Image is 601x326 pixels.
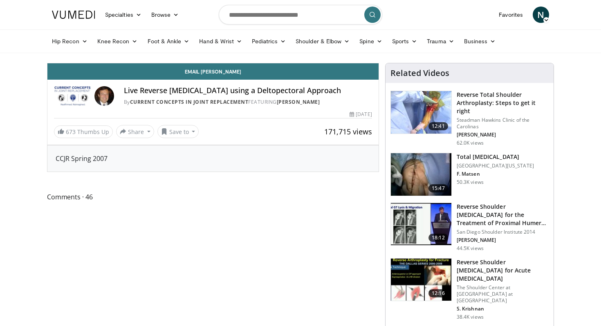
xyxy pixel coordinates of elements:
div: By FEATURING [124,98,372,106]
a: Knee Recon [92,33,143,49]
a: 12:41 Reverse Total Shoulder Arthroplasty: Steps to get it right Steadman Hawkins Clinic of the C... [390,91,549,146]
a: 673 Thumbs Up [54,125,113,138]
p: Steadman Hawkins Clinic of the Carolinas [457,117,549,130]
a: Current Concepts in Joint Replacement [130,98,249,105]
p: 50.3K views [457,179,484,185]
p: [PERSON_NAME] [457,132,549,138]
img: Current Concepts in Joint Replacement [54,86,91,106]
a: Shoulder & Elbow [291,33,354,49]
h4: Live Reverse [MEDICAL_DATA] using a Deltopectoral Approach [124,86,372,95]
p: S. Krishnan [457,306,549,312]
span: 12:16 [428,289,448,297]
a: Hip Recon [47,33,92,49]
a: Browse [146,7,184,23]
a: Spine [354,33,387,49]
img: Avatar [94,86,114,106]
span: 15:47 [428,184,448,192]
div: [DATE] [350,111,372,118]
p: [PERSON_NAME] [457,237,549,243]
div: CCJR Spring 2007 [56,154,370,163]
h4: Related Videos [390,68,449,78]
img: butch_reverse_arthroplasty_3.png.150x105_q85_crop-smart_upscale.jpg [391,259,451,301]
button: Share [116,125,154,138]
a: Favorites [494,7,528,23]
img: VuMedi Logo [52,11,95,19]
h3: Reverse Shoulder [MEDICAL_DATA] for Acute [MEDICAL_DATA] [457,258,549,283]
a: 15:47 Total [MEDICAL_DATA] [GEOGRAPHIC_DATA][US_STATE] F. Matsen 50.3K views [390,153,549,196]
a: N [533,7,549,23]
p: The Shoulder Center at [GEOGRAPHIC_DATA] at [GEOGRAPHIC_DATA] [457,284,549,304]
input: Search topics, interventions [219,5,382,25]
a: Trauma [422,33,459,49]
span: 12:41 [428,122,448,130]
a: 12:16 Reverse Shoulder [MEDICAL_DATA] for Acute [MEDICAL_DATA] The Shoulder Center at [GEOGRAPHIC... [390,258,549,320]
img: Q2xRg7exoPLTwO8X4xMDoxOjA4MTsiGN.150x105_q85_crop-smart_upscale.jpg [391,203,451,246]
span: 673 [66,128,76,136]
p: F. Matsen [457,171,534,177]
h3: Reverse Shoulder [MEDICAL_DATA] for the Treatment of Proximal Humeral … [457,203,549,227]
span: 18:12 [428,234,448,242]
p: San Diego Shoulder Institute 2014 [457,229,549,235]
p: 62.0K views [457,140,484,146]
img: 38826_0000_3.png.150x105_q85_crop-smart_upscale.jpg [391,153,451,196]
a: Email [PERSON_NAME] [47,63,379,80]
p: [GEOGRAPHIC_DATA][US_STATE] [457,163,534,169]
a: 18:12 Reverse Shoulder [MEDICAL_DATA] for the Treatment of Proximal Humeral … San Diego Shoulder ... [390,203,549,252]
span: Comments 46 [47,192,379,202]
button: Save to [157,125,199,138]
p: 44.5K views [457,245,484,252]
a: Specialties [100,7,146,23]
a: Pediatrics [247,33,291,49]
a: Hand & Wrist [194,33,247,49]
a: Foot & Ankle [143,33,195,49]
a: [PERSON_NAME] [277,98,320,105]
span: 171,715 views [324,127,372,136]
p: 38.4K views [457,314,484,320]
a: Sports [387,33,422,49]
h3: Reverse Total Shoulder Arthroplasty: Steps to get it right [457,91,549,115]
img: 326034_0000_1.png.150x105_q85_crop-smart_upscale.jpg [391,91,451,134]
h3: Total [MEDICAL_DATA] [457,153,534,161]
a: Business [459,33,501,49]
